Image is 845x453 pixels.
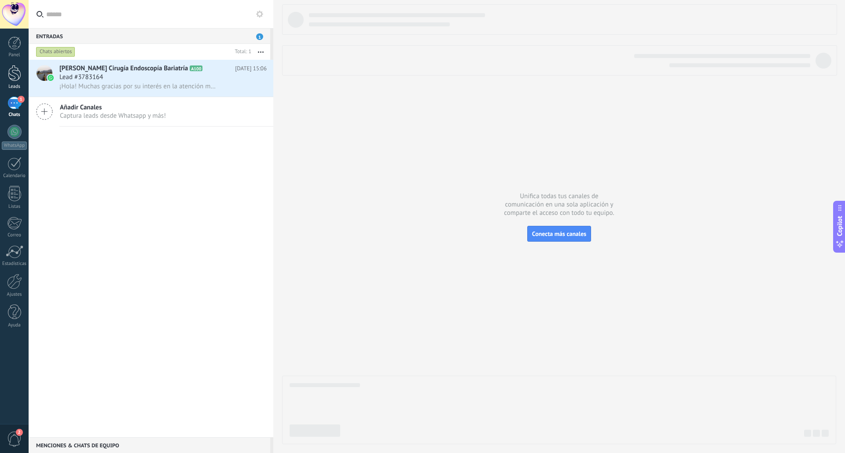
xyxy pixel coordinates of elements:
span: Copilot [835,216,844,236]
div: Correo [2,232,27,238]
div: Chats [2,112,27,118]
span: A100 [190,65,202,71]
div: Total: 1 [231,47,251,56]
span: Lead #3783164 [59,73,103,82]
div: Estadísticas [2,261,27,267]
div: WhatsApp [2,141,27,150]
span: [DATE] 15:06 [235,64,267,73]
span: 1 [256,33,263,40]
img: icon [48,75,54,81]
span: [PERSON_NAME] Cirugía Endoscopía Bariatría [59,64,188,73]
span: ¡Hola! Muchas gracias por su interés en la atención médica del [PERSON_NAME] en [GEOGRAPHIC_DATA]... [59,82,218,91]
div: Entradas [29,28,270,44]
div: Ajustes [2,292,27,297]
div: Panel [2,52,27,58]
div: Leads [2,84,27,90]
span: Captura leads desde Whatsapp y más! [60,112,166,120]
div: Menciones & Chats de equipo [29,437,270,453]
button: Más [251,44,270,60]
button: Conecta más canales [527,226,591,242]
div: Listas [2,204,27,210]
div: Ayuda [2,323,27,328]
div: Calendario [2,173,27,179]
span: 2 [16,429,23,436]
span: Añadir Canales [60,103,166,112]
div: Chats abiertos [36,47,75,57]
a: avataricon[PERSON_NAME] Cirugía Endoscopía BariatríaA100[DATE] 15:06Lead #3783164¡Hola! Muchas gr... [29,60,273,97]
span: Conecta más canales [532,230,586,238]
span: 1 [18,96,25,103]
